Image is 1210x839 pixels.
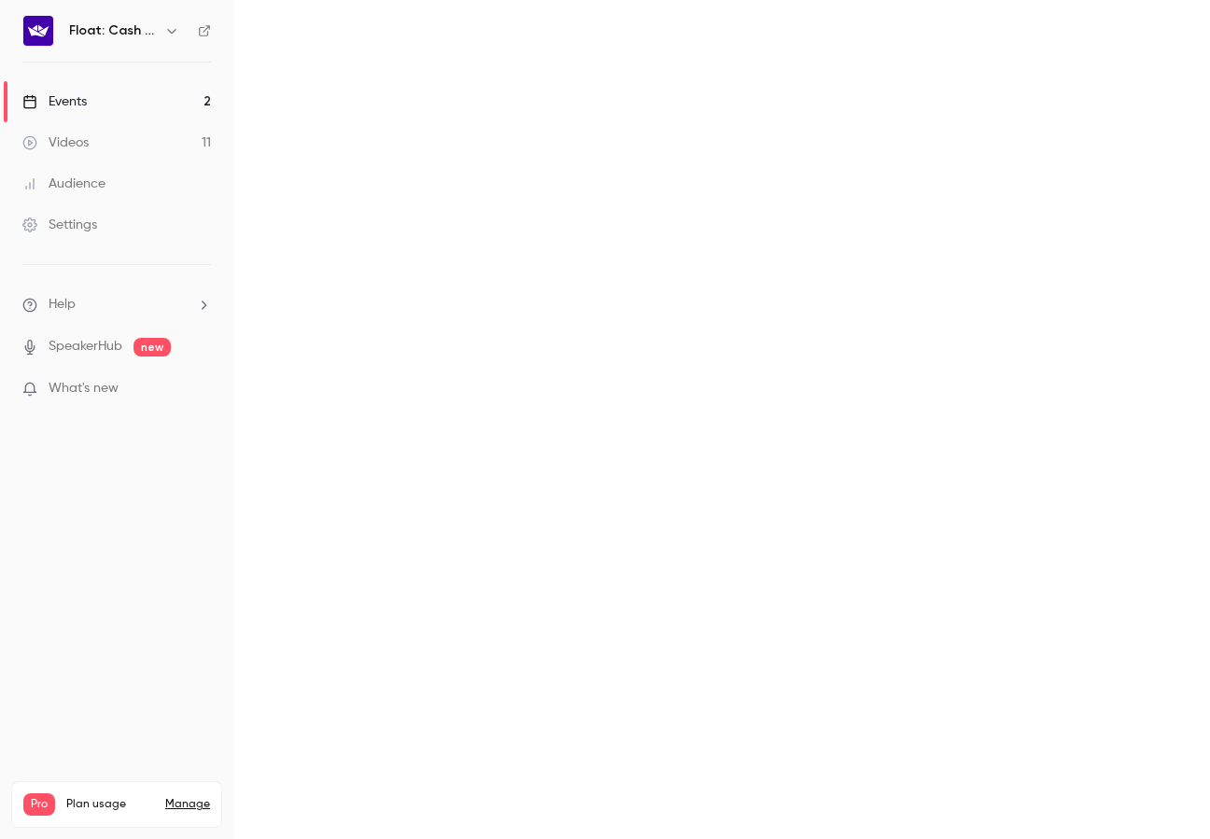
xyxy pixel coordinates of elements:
[22,216,97,234] div: Settings
[66,797,154,812] span: Plan usage
[22,92,87,111] div: Events
[134,338,171,357] span: new
[69,21,157,40] h6: Float: Cash Flow Intelligence Series
[23,16,53,46] img: Float: Cash Flow Intelligence Series
[49,295,76,315] span: Help
[22,175,106,193] div: Audience
[49,337,122,357] a: SpeakerHub
[22,133,89,152] div: Videos
[23,793,55,816] span: Pro
[165,797,210,812] a: Manage
[49,379,119,399] span: What's new
[22,295,211,315] li: help-dropdown-opener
